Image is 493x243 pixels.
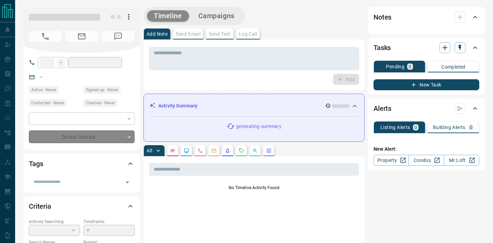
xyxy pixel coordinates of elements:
button: Timeline [147,10,189,22]
a: -- [40,74,43,80]
p: Activity Summary [158,102,197,109]
p: Building Alerts [433,125,466,130]
button: Open [123,177,132,187]
span: No Email [65,31,98,42]
p: generating summary [236,123,281,130]
p: No Timeline Activity Found [149,185,359,191]
h2: Criteria [29,201,51,212]
p: 0 [470,125,472,130]
a: Property [374,155,409,166]
div: Notes [374,9,479,25]
p: Add Note [147,32,168,36]
div: Tags [29,155,135,172]
span: Contacted - Never [31,100,64,106]
svg: Lead Browsing Activity [184,148,189,153]
h2: Tasks [374,42,391,53]
svg: Emails [211,148,217,153]
button: New Task [374,79,479,90]
span: Signed up - Never [86,86,118,93]
p: All [147,148,152,153]
div: Alerts [374,100,479,117]
p: 0 [414,125,417,130]
svg: Listing Alerts [225,148,230,153]
a: Mr.Loft [444,155,479,166]
h2: Alerts [374,103,391,114]
a: Condos [409,155,444,166]
span: Active - Never [31,86,56,93]
p: Timeframe: [83,219,135,225]
p: Completed [441,65,466,69]
p: Listing Alerts [380,125,410,130]
svg: Notes [170,148,175,153]
span: Claimed - Never [86,100,115,106]
svg: Agent Actions [266,148,272,153]
div: Do Not Contact [29,130,135,143]
p: New Alert: [374,146,479,153]
button: Campaigns [192,10,241,22]
div: Tasks [374,39,479,56]
span: No Number [102,31,135,42]
span: No Number [29,31,62,42]
div: Criteria [29,198,135,215]
h2: Notes [374,12,391,23]
div: Activity Summary [149,100,359,112]
svg: Calls [197,148,203,153]
p: Pending [386,64,404,69]
h2: Tags [29,158,43,169]
p: Actively Searching: [29,219,80,225]
p: 0 [409,64,411,69]
svg: Requests [239,148,244,153]
svg: Opportunities [252,148,258,153]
